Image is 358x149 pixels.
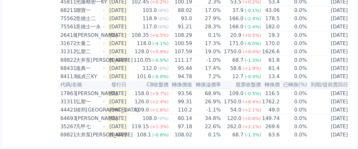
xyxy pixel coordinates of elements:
[243,49,261,54] span: (+8.4%)
[106,106,129,114] td: [DATE]
[261,39,280,48] td: 170.0
[76,115,104,122] div: [PERSON_NAME]
[106,23,129,31] td: [DATE]
[231,131,245,139] div: 68.7
[223,48,243,55] div: 1750.0
[193,39,221,48] td: 17.3%
[280,131,307,139] td: 0.0%
[261,98,280,106] td: 1762.2
[76,98,104,106] div: 弘塑一
[135,40,152,47] div: 118.0
[169,48,193,56] td: 107.59
[307,48,350,56] td: [DATE]
[228,90,245,97] div: 109.0
[169,31,193,40] td: 108.29
[231,73,245,80] div: 12.7
[106,114,129,123] td: [DATE]
[106,123,129,131] td: [DATE]
[130,32,150,39] div: 108.35
[261,48,280,56] td: 1626.6
[158,66,168,71] span: (0%)
[76,32,104,39] div: [PERSON_NAME]
[76,73,104,80] div: 福貞三KY
[129,81,169,89] th: CB收盤價
[193,81,221,89] th: 轉換溢價率
[307,114,350,123] td: [DATE]
[307,56,350,65] td: [DATE]
[152,58,169,63] span: (-0.9%)
[134,98,151,106] div: 126.0
[280,31,307,40] td: 0.0%
[226,123,243,130] div: 262.0
[76,48,104,55] div: 弘塑二
[307,72,350,81] td: [DATE]
[60,115,74,122] div: 64693
[169,131,193,139] td: 108.02
[280,81,307,89] th: 已轉換(%)
[158,8,168,13] span: (0%)
[261,72,280,81] td: 13.4
[106,31,129,40] td: [DATE]
[280,56,307,65] td: 0.0%
[60,123,74,130] div: 35267
[261,6,280,15] td: 43.06
[60,40,74,47] div: 31672
[152,132,169,137] span: (-0.8%)
[169,6,193,15] td: 88.02
[76,65,104,72] div: 進典一
[280,14,307,23] td: 0.0%
[58,81,106,89] th: 代碼/名稱
[245,41,261,46] span: (-6.0%)
[307,131,350,139] td: [DATE]
[76,15,104,22] div: 意德士二
[193,123,221,131] td: 22.6%
[158,116,168,121] span: (0%)
[261,131,280,139] td: 63.6
[245,58,261,63] span: (-1.3%)
[60,23,74,31] div: 75561
[307,89,350,98] td: [DATE]
[158,16,168,21] span: (0%)
[193,89,221,98] td: 68.9%
[280,98,307,106] td: 0.0%
[280,23,307,31] td: 0.0%
[193,31,221,40] td: 0.1%
[193,14,221,23] td: 27.9%
[280,48,307,56] td: 0.0%
[307,23,350,31] td: [DATE]
[76,106,104,114] div: 竣邦[GEOGRAPHIC_DATA]
[193,23,221,31] td: 28.3%
[193,48,221,56] td: 19.0%
[229,32,243,39] div: 20.9
[60,48,74,55] div: 31312
[106,14,129,23] td: [DATE]
[243,66,261,71] span: (+1.9%)
[261,14,280,23] td: 178.5
[307,98,350,106] td: [DATE]
[150,124,168,129] span: (+1.3%)
[134,48,151,55] div: 128.0
[106,48,129,56] td: [DATE]
[243,116,261,121] span: (+0.8%)
[193,64,221,72] td: 17.4%
[60,90,74,97] div: 17863
[280,39,307,48] td: 0.0%
[106,89,129,98] td: [DATE]
[228,15,245,22] div: 166.0
[106,98,129,106] td: [DATE]
[76,40,104,47] div: 大量二
[60,98,74,106] div: 31311
[261,64,280,72] td: 61.4
[106,56,129,65] td: [DATE]
[243,107,261,112] span: (+2.1%)
[152,74,169,79] span: (-0.0%)
[169,81,193,89] th: 轉換價值
[152,41,169,46] span: (-4.1%)
[245,132,261,137] span: (-1.3%)
[76,7,104,14] div: 聯寶一
[261,106,280,114] td: 49.0
[60,73,74,80] div: 84113
[169,89,193,98] td: 93.56
[106,39,129,48] td: [DATE]
[106,81,129,89] th: 發行日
